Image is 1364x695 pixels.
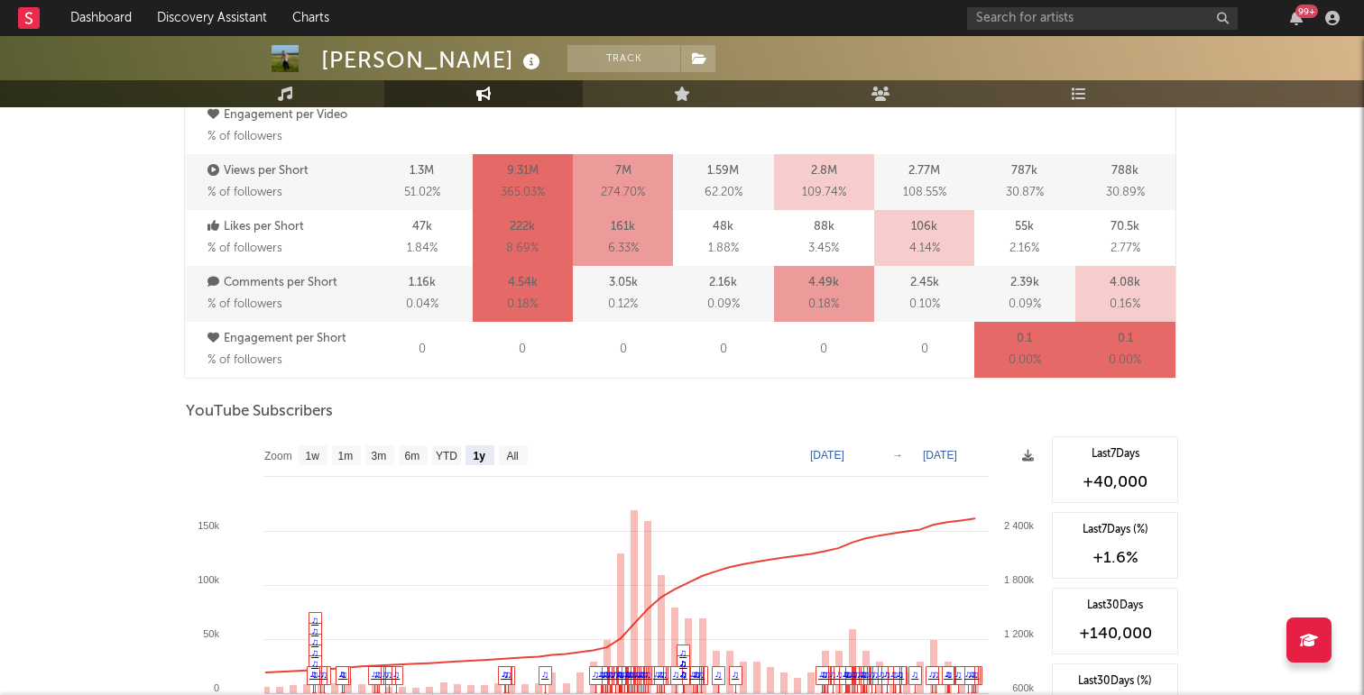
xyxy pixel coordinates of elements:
a: ♫ [309,669,317,680]
div: 0 [372,322,472,378]
p: 106k [911,216,937,238]
a: ♫ [679,669,687,680]
div: Last 7 Days [1062,446,1168,462]
text: 6m [405,450,420,462]
a: ♫ [835,669,843,680]
div: +40,000 [1062,471,1168,493]
span: 0.04 % [406,294,438,315]
p: Engagement per Video [207,105,367,126]
a: ♫ [944,669,951,680]
a: ♫ [592,669,599,680]
a: ♫ [371,669,378,680]
p: 88k [814,216,834,238]
span: 0.09 % [707,294,740,315]
span: 51.02 % [404,182,440,204]
div: Last 7 Days (%) [1062,522,1168,538]
text: 1y [474,450,486,462]
text: 1m [338,450,354,462]
text: 2 400k [1004,520,1035,531]
p: Engagement per Short [207,328,367,350]
text: 1 800k [1004,574,1035,585]
div: [PERSON_NAME] [321,45,545,75]
a: ♫ [311,615,318,626]
p: 4.08k [1110,272,1140,294]
span: 0.16 % [1110,294,1140,315]
p: 7M [615,160,631,182]
a: ♫ [501,669,508,680]
span: % of followers [207,131,282,142]
span: 6.33 % [608,238,639,260]
text: 600k [1012,682,1034,693]
span: 1.88 % [708,238,739,260]
span: 4.14 % [909,238,940,260]
a: ♫ [964,669,972,680]
text: 0 [214,682,219,693]
div: Last 30 Days [1062,598,1168,614]
span: 2.77 % [1111,238,1140,260]
span: % of followers [207,187,282,198]
span: 30.89 % [1106,182,1145,204]
p: 2.39k [1010,272,1039,294]
p: Likes per Short [207,216,367,238]
text: YTD [436,450,457,462]
div: Last 30 Days (%) [1062,673,1168,690]
div: 0 [673,322,773,378]
text: 1 200k [1004,628,1035,639]
div: 99 + [1295,5,1318,18]
p: 787k [1011,160,1037,182]
p: 48k [713,216,733,238]
span: 365.03 % [501,182,545,204]
button: 99+ [1290,11,1303,25]
a: ♫ [878,669,885,680]
input: Search for artists [967,7,1238,30]
a: ♫ [868,669,875,680]
span: 0.09 % [1009,294,1041,315]
p: 70.5k [1111,216,1139,238]
p: 222k [510,216,535,238]
text: [DATE] [810,449,844,462]
span: 0.00 % [1109,350,1141,371]
text: 50k [203,628,219,639]
a: ♫ [829,669,836,680]
a: ♫ [311,658,318,669]
a: ♫ [679,658,687,669]
span: YouTube Subscribers [186,401,333,423]
a: ♫ [653,669,660,680]
text: 3m [372,450,387,462]
div: 0 [774,322,874,378]
a: ♫ [928,669,935,680]
text: 150k [198,520,219,531]
span: 274.70 % [601,182,645,204]
p: 3.05k [609,272,638,294]
a: ♫ [883,669,890,680]
span: 109.74 % [802,182,846,204]
div: +140,000 [1062,623,1168,645]
span: 1.84 % [407,238,438,260]
p: 788k [1111,160,1138,182]
p: Comments per Short [207,272,367,294]
text: All [506,450,518,462]
text: → [892,449,903,462]
span: 0.18 % [507,294,538,315]
a: ♫ [311,626,318,636]
p: 1.59M [707,160,739,182]
span: % of followers [207,242,282,254]
p: 2.16k [709,272,737,294]
a: ♫ [842,669,849,680]
p: 161k [611,216,635,238]
p: 47k [412,216,432,238]
span: 0.10 % [909,294,940,315]
div: +1.6 % [1062,547,1168,569]
p: 9.31M [507,160,539,182]
span: 3.45 % [808,238,839,260]
p: 0.1 [1118,328,1133,350]
text: 1w [306,450,320,462]
p: 1.3M [410,160,434,182]
a: ♫ [382,669,389,680]
div: 0 [874,322,974,378]
a: ♫ [889,669,897,680]
span: 8.69 % [506,238,539,260]
span: % of followers [207,354,282,366]
a: ♫ [338,669,346,680]
a: ♫ [911,669,918,680]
